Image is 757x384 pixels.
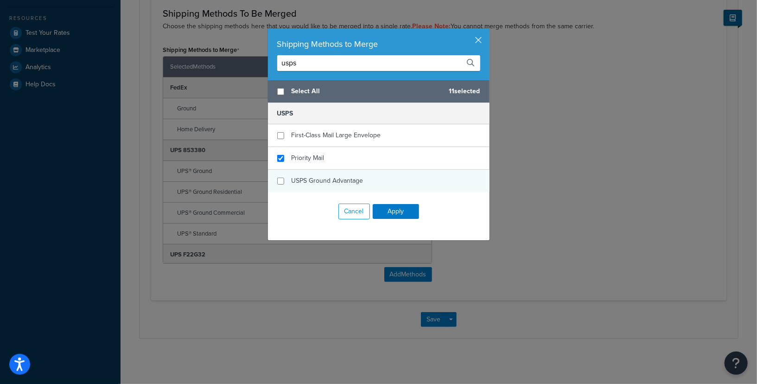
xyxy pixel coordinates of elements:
div: 11 selected [268,80,490,103]
span: Priority Mail [292,153,324,163]
span: Select All [292,85,442,98]
button: Apply [373,204,419,219]
span: USPS Ground Advantage [292,176,363,186]
h5: USPS [268,103,490,124]
button: Cancel [338,204,370,219]
input: Search [277,55,480,71]
span: First-Class Mail Large Envelope [292,130,381,140]
div: Shipping Methods to Merge [277,38,480,51]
